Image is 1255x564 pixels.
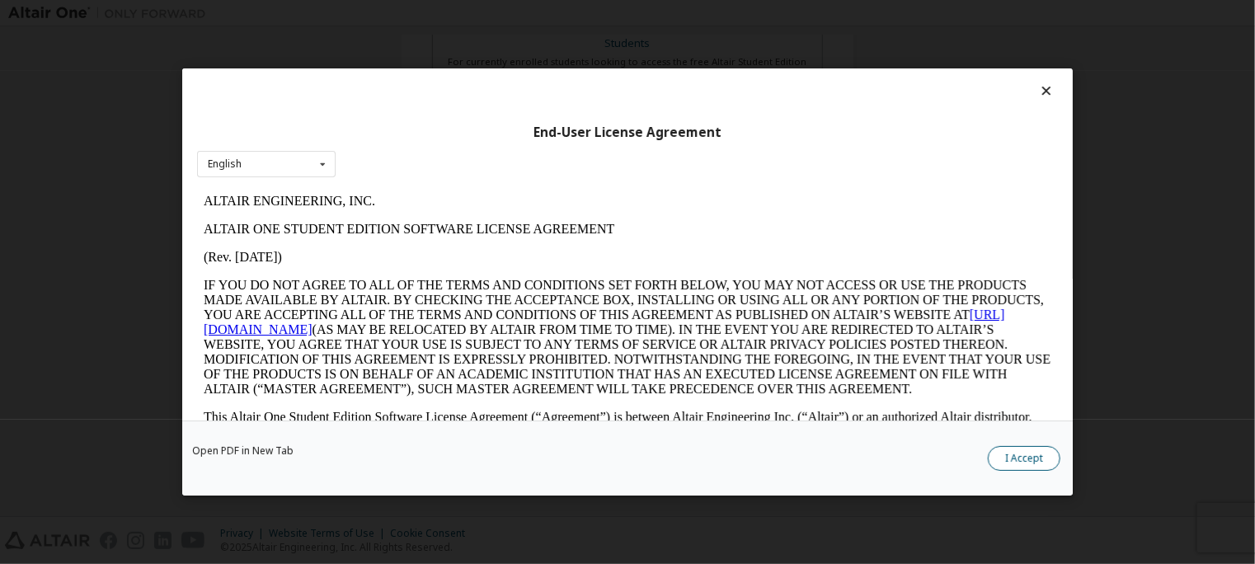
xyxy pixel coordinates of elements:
[988,446,1060,471] button: I Accept
[7,35,854,49] p: ALTAIR ONE STUDENT EDITION SOFTWARE LICENSE AGREEMENT
[192,446,294,456] a: Open PDF in New Tab
[7,7,854,21] p: ALTAIR ENGINEERING, INC.
[7,120,808,149] a: [URL][DOMAIN_NAME]
[7,223,854,282] p: This Altair One Student Edition Software License Agreement (“Agreement”) is between Altair Engine...
[7,91,854,209] p: IF YOU DO NOT AGREE TO ALL OF THE TERMS AND CONDITIONS SET FORTH BELOW, YOU MAY NOT ACCESS OR USE...
[7,63,854,78] p: (Rev. [DATE])
[208,159,242,169] div: English
[197,125,1058,141] div: End-User License Agreement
